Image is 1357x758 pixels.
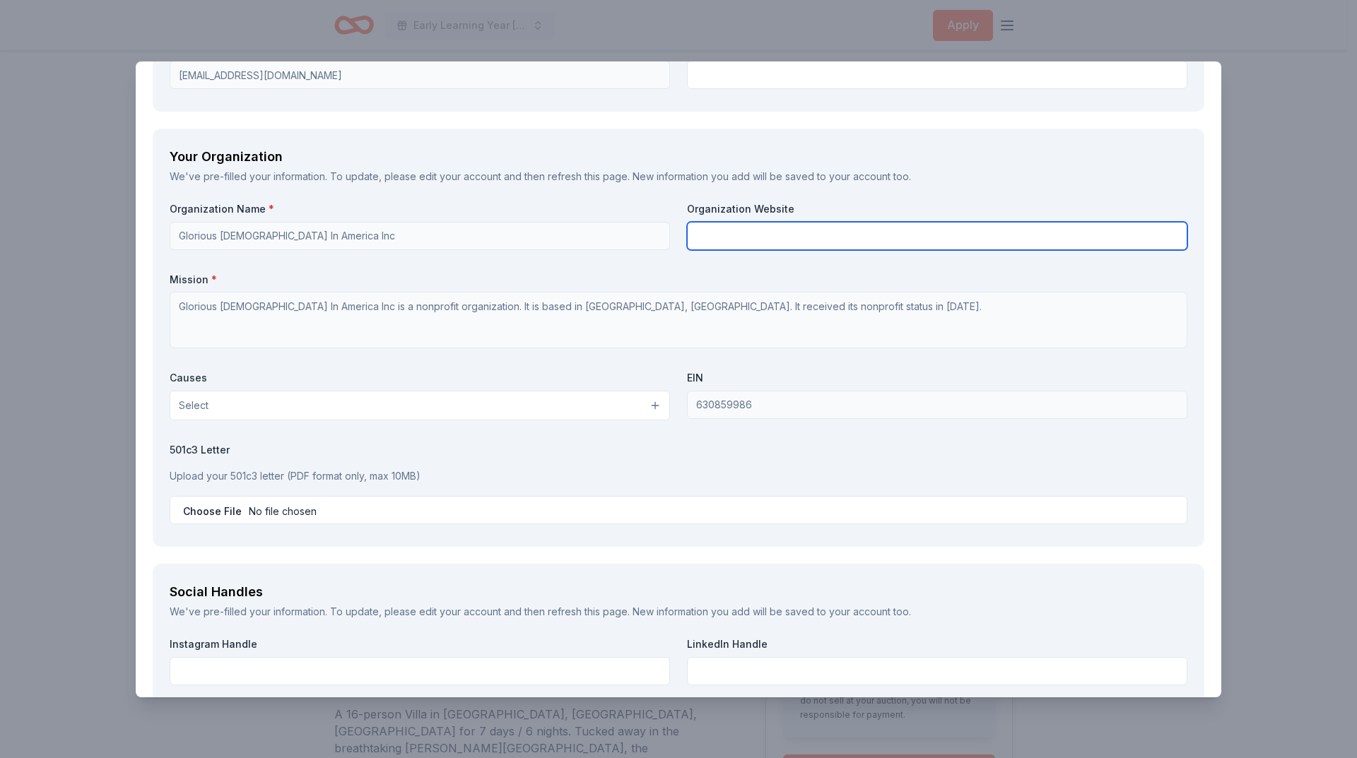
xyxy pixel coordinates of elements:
a: edit your account [419,605,501,617]
label: Causes [170,371,670,385]
span: Select [179,397,208,414]
label: LinkedIn Handle [687,637,1187,651]
label: EIN [687,371,1187,385]
div: We've pre-filled your information. To update, please and then refresh this page. New information ... [170,603,1187,620]
label: 501c3 Letter [170,443,1187,457]
p: Upload your 501c3 letter (PDF format only, max 10MB) [170,468,1187,485]
div: We've pre-filled your information. To update, please and then refresh this page. New information ... [170,168,1187,185]
label: Organization Website [687,202,1187,216]
label: Organization Name [170,202,670,216]
button: Select [170,391,670,420]
textarea: Glorious [DEMOGRAPHIC_DATA] In America Inc is a nonprofit organization. It is based in [GEOGRAPHI... [170,292,1187,348]
a: edit your account [419,170,501,182]
div: Your Organization [170,146,1187,168]
label: Instagram Handle [170,637,670,651]
div: Social Handles [170,581,1187,603]
label: Mission [170,273,1187,287]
